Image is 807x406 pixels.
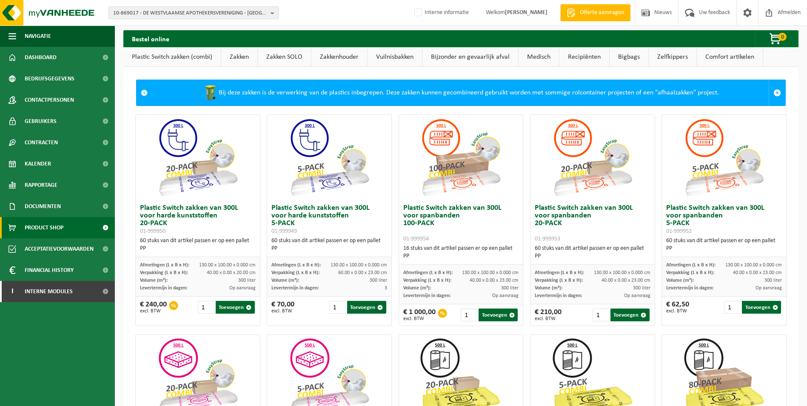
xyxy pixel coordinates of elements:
[666,301,689,314] div: € 62,50
[331,263,387,268] span: 130.00 x 100.00 x 0.000 cm
[370,278,387,283] span: 300 liter
[403,236,429,242] span: 01-999954
[610,309,650,321] button: Toevoegen
[666,245,782,252] div: PP
[742,301,781,314] button: Toevoegen
[422,47,518,67] a: Bijzonder en gevaarlijk afval
[25,260,74,281] span: Financial History
[368,47,422,67] a: Vuilnisbakken
[229,286,256,291] span: Op aanvraag
[462,270,519,275] span: 130.00 x 100.00 x 0.000 cm
[403,293,451,298] span: Levertermijn in dagen:
[492,293,519,298] span: Op aanvraag
[418,115,503,200] img: 01-999954
[140,301,167,314] div: € 240,00
[560,4,630,21] a: Offerte aanvragen
[519,47,559,67] a: Medisch
[725,263,782,268] span: 130.00 x 100.00 x 0.000 cm
[25,26,51,47] span: Navigatie
[633,286,650,291] span: 300 liter
[403,204,519,243] h3: Plastic Switch zakken van 300L voor spanbanden 100-PACK
[602,278,650,283] span: 40.00 x 0.00 x 23.00 cm
[155,115,240,200] img: 01-999950
[666,278,694,283] span: Volume (m³):
[25,68,74,89] span: Bedrijfsgegevens
[666,263,716,268] span: Afmetingen (L x B x H):
[666,270,714,275] span: Verpakking (L x B x H):
[25,281,73,302] span: Interne modules
[403,309,436,321] div: € 1 000,00
[140,263,189,268] span: Afmetingen (L x B x H):
[140,309,167,314] span: excl. BTW
[216,301,255,314] button: Toevoegen
[666,309,689,314] span: excl. BTW
[123,30,178,47] h2: Bestel online
[258,47,311,67] a: Zakken SOLO
[461,309,478,321] input: 1
[535,270,584,275] span: Afmetingen (L x B x H):
[535,309,562,321] div: € 210,00
[25,89,74,111] span: Contactpersonen
[238,278,256,283] span: 300 liter
[140,237,256,252] div: 60 stuks van dit artikel passen er op een pallet
[271,278,299,283] span: Volume (m³):
[271,204,387,235] h3: Plastic Switch zakken van 300L voor harde kunststoffen 5-PACK
[25,132,58,153] span: Contracten
[271,228,297,234] span: 01-999949
[271,237,387,252] div: 60 stuks van dit artikel passen er op een pallet
[140,204,256,235] h3: Plastic Switch zakken van 300L voor harde kunststoffen 20-PACK
[271,263,321,268] span: Afmetingen (L x B x H):
[778,33,787,41] span: 0
[271,270,319,275] span: Verpakking (L x B x H):
[271,245,387,252] div: PP
[271,301,294,314] div: € 70,00
[535,286,562,291] span: Volume (m³):
[649,47,696,67] a: Zelfkippers
[287,115,372,200] img: 01-999949
[413,6,469,19] label: Interne informatie
[610,47,648,67] a: Bigbags
[535,293,582,298] span: Levertermijn in dagen:
[221,47,257,67] a: Zakken
[25,153,51,174] span: Kalender
[479,309,518,321] button: Toevoegen
[756,286,782,291] span: Op aanvraag
[140,270,188,275] span: Verpakking (L x B x H):
[403,316,436,321] span: excl. BTW
[505,9,548,16] strong: [PERSON_NAME]
[535,204,650,243] h3: Plastic Switch zakken van 300L voor spanbanden 20-PACK
[338,270,387,275] span: 60.00 x 0.00 x 23.00 cm
[140,278,168,283] span: Volume (m³):
[385,286,387,291] span: 3
[403,286,431,291] span: Volume (m³):
[666,204,782,235] h3: Plastic Switch zakken van 300L voor spanbanden 5-PACK
[535,236,560,242] span: 01-999953
[624,293,650,298] span: Op aanvraag
[550,115,635,200] img: 01-999953
[108,6,279,19] button: 10-869017 - DE WESTVLAAMSE APOTHEKERSVERENIGING - [GEOGRAPHIC_DATA]
[202,84,219,101] img: WB-0240-HPE-GN-50.png
[347,301,386,314] button: Toevoegen
[559,47,609,67] a: Recipiënten
[311,47,367,67] a: Zakkenhouder
[470,278,519,283] span: 40.00 x 0.00 x 23.00 cm
[199,263,256,268] span: 130.00 x 100.00 x 0.000 cm
[403,245,519,260] div: 16 stuks van dit artikel passen er op een pallet
[755,30,798,47] button: 0
[578,9,626,17] span: Offerte aanvragen
[733,270,782,275] span: 40.00 x 0.00 x 23.00 cm
[207,270,256,275] span: 40.00 x 0.00 x 20.00 cm
[682,115,767,200] img: 01-999952
[140,286,187,291] span: Levertermijn in dagen:
[501,286,519,291] span: 300 liter
[769,80,785,106] a: Sluit melding
[271,309,294,314] span: excl. BTW
[113,7,267,20] span: 10-869017 - DE WESTVLAAMSE APOTHEKERSVERENIGING - [GEOGRAPHIC_DATA]
[329,301,346,314] input: 1
[25,238,94,260] span: Acceptatievoorwaarden
[140,228,165,234] span: 01-999950
[403,278,451,283] span: Verpakking (L x B x H):
[403,270,453,275] span: Afmetingen (L x B x H):
[535,245,650,260] div: 60 stuks van dit artikel passen er op een pallet
[25,196,61,217] span: Documenten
